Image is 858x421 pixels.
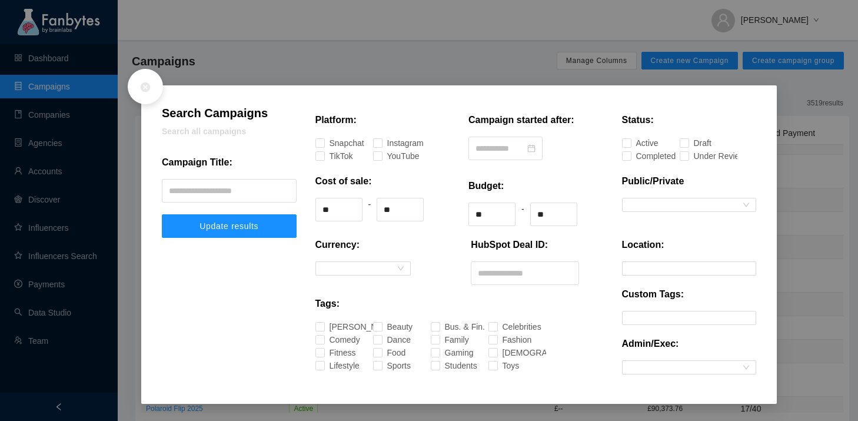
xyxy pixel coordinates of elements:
div: TikTok [330,150,337,163]
p: Campaign started after: [468,113,574,127]
p: Budget: [468,179,504,193]
div: Family [445,333,453,346]
p: Platform: [315,113,357,127]
div: Beauty [387,320,396,333]
div: - [368,198,371,221]
div: - [521,203,524,226]
p: Campaign Title: [162,155,232,170]
div: Celebrities [503,320,516,333]
div: Draft [694,137,700,150]
p: Status: [622,113,654,127]
div: Snapchat [330,137,341,150]
div: Dance [387,333,395,346]
div: Instagram [387,137,400,150]
div: [PERSON_NAME] [330,320,352,333]
div: Students [445,359,455,372]
span: close-circle [139,81,151,93]
div: Under Review [694,150,711,163]
p: Search all campaigns [162,125,297,138]
p: Public/Private [622,174,684,188]
p: Admin/Exec: [622,337,679,351]
div: Fitness [330,346,338,359]
div: Bus. & Fin. [445,320,458,333]
p: Currency: [315,238,360,252]
div: Lifestyle [330,359,340,372]
button: Update results [162,214,297,238]
div: Comedy [330,333,340,346]
div: YouTube [387,150,398,163]
div: Food [387,346,394,359]
p: Location: [622,238,664,252]
div: Gaming [445,346,454,359]
p: Custom Tags: [622,287,684,301]
div: Fashion [503,333,513,346]
div: Completed [636,150,650,163]
p: Cost of sale: [315,174,372,188]
div: Sports [387,359,395,372]
p: HubSpot Deal ID: [471,238,548,252]
div: Active [636,137,644,150]
div: Toys [503,359,508,372]
div: [DEMOGRAPHIC_DATA] [503,346,533,359]
p: Tags: [315,297,340,311]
